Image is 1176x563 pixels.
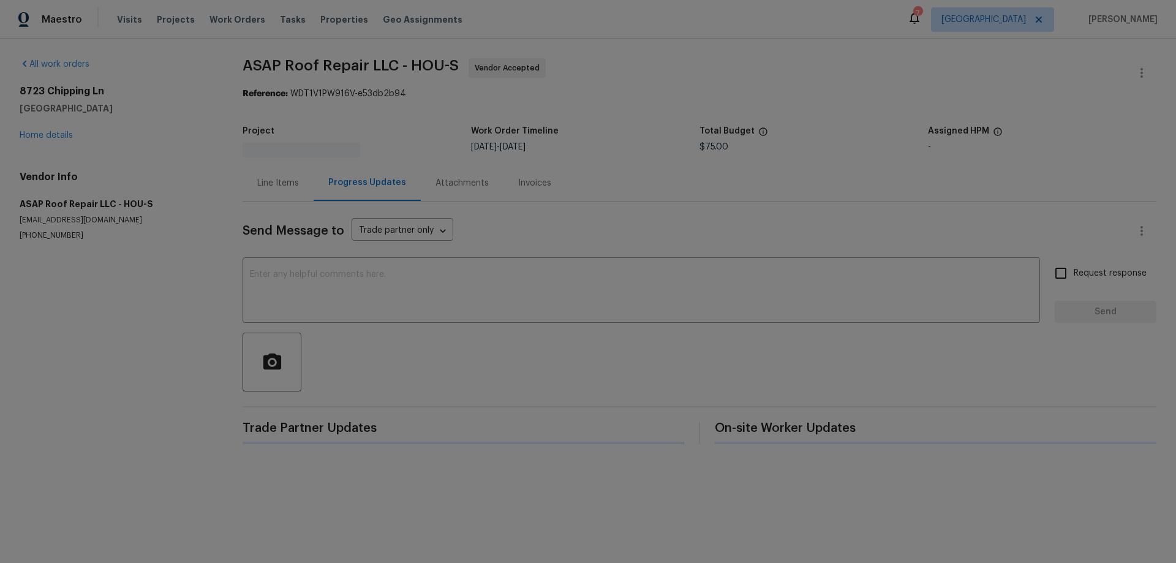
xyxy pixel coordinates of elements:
a: Home details [20,131,73,140]
span: The total cost of line items that have been proposed by Opendoor. This sum includes line items th... [758,127,768,143]
span: Projects [157,13,195,26]
span: Properties [320,13,368,26]
div: WDT1V1PW916V-e53db2b94 [243,88,1156,100]
span: Trade Partner Updates [243,422,684,434]
span: Geo Assignments [383,13,462,26]
h5: Work Order Timeline [471,127,559,135]
h5: Total Budget [699,127,755,135]
span: Work Orders [209,13,265,26]
span: [DATE] [500,143,526,151]
div: Progress Updates [328,176,406,189]
span: Maestro [42,13,82,26]
div: Attachments [435,177,489,189]
span: - [471,143,526,151]
span: $75.00 [699,143,728,151]
span: [PERSON_NAME] [1084,13,1158,26]
h5: [GEOGRAPHIC_DATA] [20,102,213,115]
span: The hpm assigned to this work order. [993,127,1003,143]
h5: ASAP Roof Repair LLC - HOU-S [20,198,213,210]
h5: Project [243,127,274,135]
span: Tasks [280,15,306,24]
div: 7 [913,7,922,20]
div: Line Items [257,177,299,189]
span: Visits [117,13,142,26]
h4: Vendor Info [20,171,213,183]
p: [EMAIL_ADDRESS][DOMAIN_NAME] [20,215,213,225]
b: Reference: [243,89,288,98]
p: [PHONE_NUMBER] [20,230,213,241]
span: [GEOGRAPHIC_DATA] [941,13,1026,26]
div: Invoices [518,177,551,189]
a: All work orders [20,60,89,69]
span: On-site Worker Updates [715,422,1156,434]
span: Request response [1074,267,1147,280]
span: Vendor Accepted [475,62,545,74]
span: ASAP Roof Repair LLC - HOU-S [243,58,459,73]
h2: 8723 Chipping Ln [20,85,213,97]
span: Send Message to [243,225,344,237]
div: Trade partner only [352,221,453,241]
div: - [928,143,1156,151]
h5: Assigned HPM [928,127,989,135]
span: [DATE] [471,143,497,151]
